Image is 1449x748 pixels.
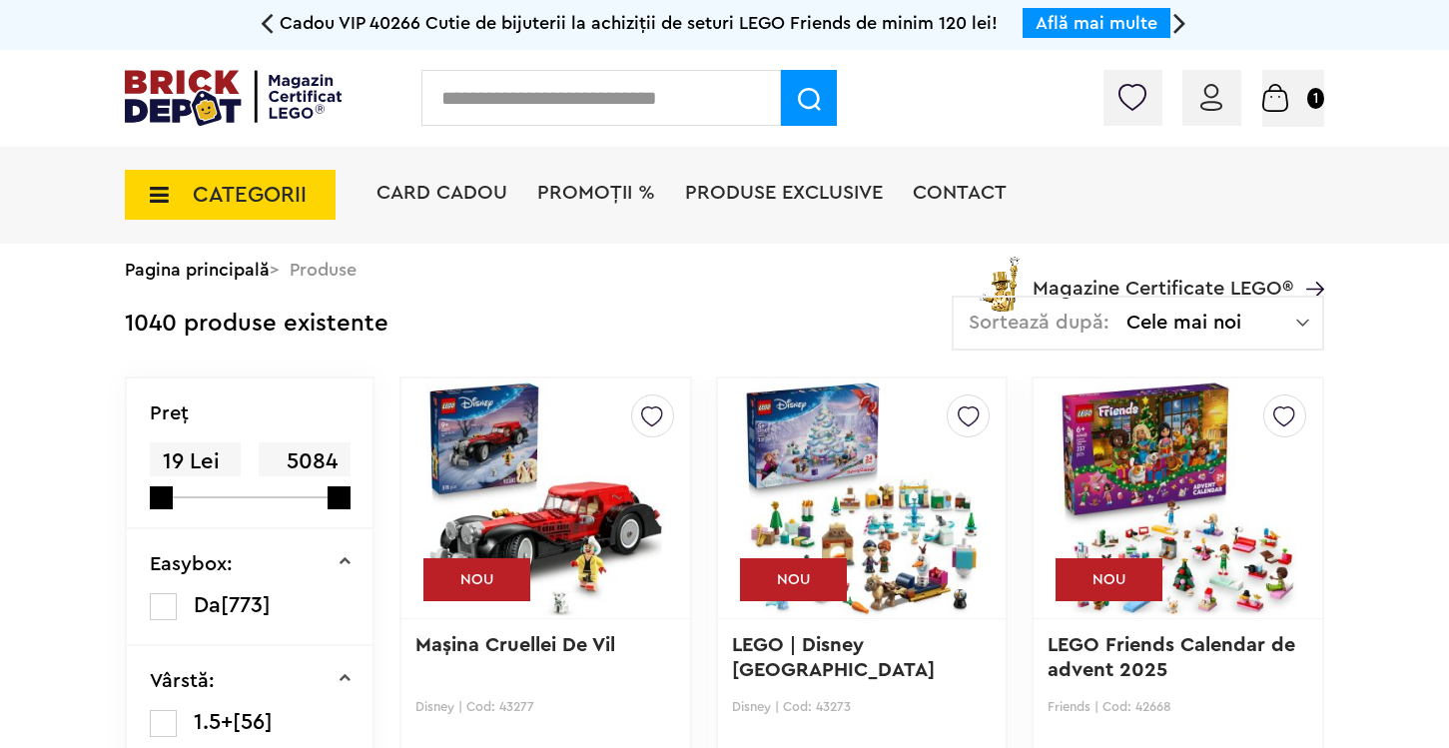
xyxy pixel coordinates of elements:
[1048,699,1308,714] p: Friends | Cod: 42668
[150,403,189,423] p: Preţ
[913,183,1007,203] a: Contact
[1048,635,1301,680] a: LEGO Friends Calendar de advent 2025
[259,442,350,508] span: 5084 Lei
[1036,14,1157,32] a: Află mai multe
[150,671,215,691] p: Vârstă:
[537,183,655,203] a: PROMOȚII %
[1126,313,1296,333] span: Cele mai noi
[125,296,388,353] div: 1040 produse existente
[732,635,941,705] a: LEGO ǀ Disney [GEOGRAPHIC_DATA] Calend...
[1033,253,1293,299] span: Magazine Certificate LEGO®
[732,699,993,714] p: Disney | Cod: 43273
[743,359,982,638] img: LEGO ǀ Disney Regatul de gheaţă Calendar de advent 2025
[376,183,507,203] a: Card Cadou
[1307,88,1324,109] small: 1
[1059,359,1297,638] img: LEGO Friends Calendar de advent 2025
[280,14,998,32] span: Cadou VIP 40266 Cutie de bijuterii la achiziții de seturi LEGO Friends de minim 120 lei!
[740,558,847,601] div: NOU
[685,183,883,203] a: Produse exclusive
[415,635,615,655] a: Maşina Cruellei De Vil
[415,699,676,714] p: Disney | Cod: 43277
[423,558,530,601] div: NOU
[194,594,221,616] span: Da
[969,313,1109,333] span: Sortează după:
[233,711,273,733] span: [56]
[150,554,233,574] p: Easybox:
[426,359,665,638] img: Maşina Cruellei De Vil
[193,184,307,206] span: CATEGORII
[150,442,241,481] span: 19 Lei
[1056,558,1162,601] div: NOU
[194,711,233,733] span: 1.5+
[221,594,271,616] span: [773]
[1293,253,1324,273] a: Magazine Certificate LEGO®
